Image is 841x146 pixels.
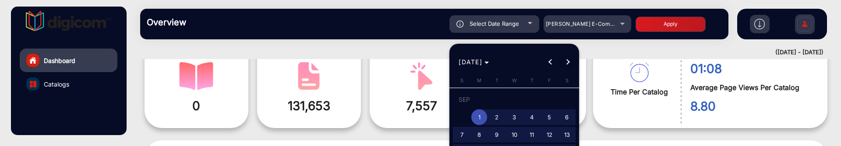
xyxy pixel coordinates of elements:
[455,54,492,70] button: Choose month and year
[541,109,557,125] span: 5
[506,127,522,143] span: 10
[541,127,557,143] span: 12
[505,126,523,143] button: September 10, 2025
[477,77,481,83] span: M
[471,127,487,143] span: 8
[523,126,541,143] button: September 11, 2025
[489,127,505,143] span: 9
[488,126,505,143] button: September 9, 2025
[470,126,488,143] button: September 8, 2025
[460,77,463,83] span: S
[489,109,505,125] span: 2
[505,108,523,126] button: September 3, 2025
[530,77,534,83] span: T
[471,109,487,125] span: 1
[523,108,541,126] button: September 4, 2025
[541,108,558,126] button: September 5, 2025
[470,108,488,126] button: September 1, 2025
[453,91,576,108] td: SEP
[542,53,559,71] button: Previous month
[495,77,498,83] span: T
[459,58,482,66] span: [DATE]
[548,77,551,83] span: F
[524,109,540,125] span: 4
[559,127,575,143] span: 13
[524,127,540,143] span: 11
[453,126,470,143] button: September 7, 2025
[559,109,575,125] span: 6
[559,53,577,71] button: Next month
[454,127,470,143] span: 7
[512,77,517,83] span: W
[565,77,569,83] span: S
[558,108,576,126] button: September 6, 2025
[488,108,505,126] button: September 2, 2025
[541,126,558,143] button: September 12, 2025
[506,109,522,125] span: 3
[558,126,576,143] button: September 13, 2025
